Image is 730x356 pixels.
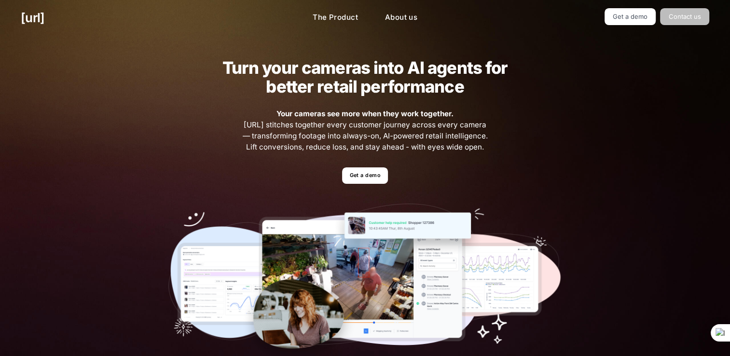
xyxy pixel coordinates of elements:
strong: Your cameras see more when they work together. [276,109,454,118]
a: Get a demo [605,8,656,25]
a: Get a demo [342,167,388,184]
a: Contact us [660,8,709,25]
a: The Product [305,8,366,27]
span: [URL] stitches together every customer journey across every camera — transforming footage into al... [241,109,489,152]
h2: Turn your cameras into AI agents for better retail performance [207,58,523,96]
a: About us [377,8,425,27]
a: [URL] [21,8,44,27]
